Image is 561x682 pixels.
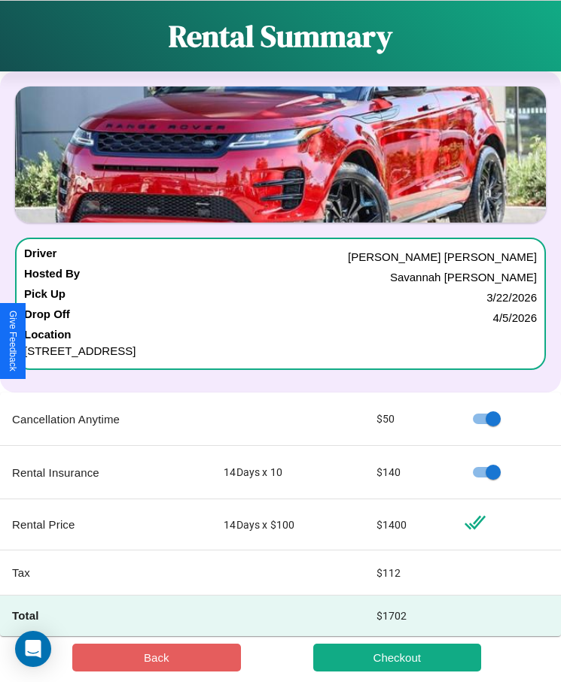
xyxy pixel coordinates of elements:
td: $ 50 [364,393,453,446]
p: Rental Insurance [12,462,200,483]
h1: Rental Summary [169,16,392,56]
h4: Drop Off [24,308,70,328]
button: Back [72,644,241,671]
p: Savannah [PERSON_NAME] [390,267,537,287]
p: [STREET_ADDRESS] [24,341,537,361]
p: [PERSON_NAME] [PERSON_NAME] [348,247,537,267]
p: 4 / 5 / 2026 [493,308,537,328]
td: 14 Days x $ 100 [212,499,364,550]
div: Open Intercom Messenger [15,631,51,667]
td: $ 1400 [364,499,453,550]
h4: Driver [24,247,56,267]
h4: Total [12,608,200,623]
h4: Hosted By [24,267,80,287]
p: Rental Price [12,514,200,535]
p: Tax [12,562,200,583]
td: 14 Days x 10 [212,446,364,499]
button: Checkout [313,644,482,671]
td: $ 112 [364,550,453,596]
h4: Pick Up [24,287,66,308]
h4: Location [24,328,537,341]
div: Give Feedback [8,311,18,371]
td: $ 140 [364,446,453,499]
p: 3 / 22 / 2026 [486,287,537,308]
p: Cancellation Anytime [12,409,200,429]
td: $ 1702 [364,596,453,636]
